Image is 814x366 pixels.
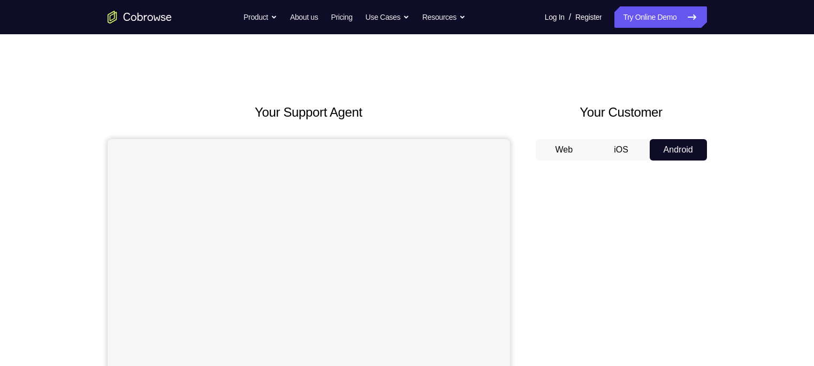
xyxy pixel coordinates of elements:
[575,6,602,28] a: Register
[108,103,510,122] h2: Your Support Agent
[244,6,277,28] button: Product
[290,6,318,28] a: About us
[422,6,466,28] button: Resources
[331,6,352,28] a: Pricing
[366,6,409,28] button: Use Cases
[650,139,707,161] button: Android
[569,11,571,24] span: /
[536,139,593,161] button: Web
[108,11,172,24] a: Go to the home page
[536,103,707,122] h2: Your Customer
[592,139,650,161] button: iOS
[614,6,706,28] a: Try Online Demo
[545,6,565,28] a: Log In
